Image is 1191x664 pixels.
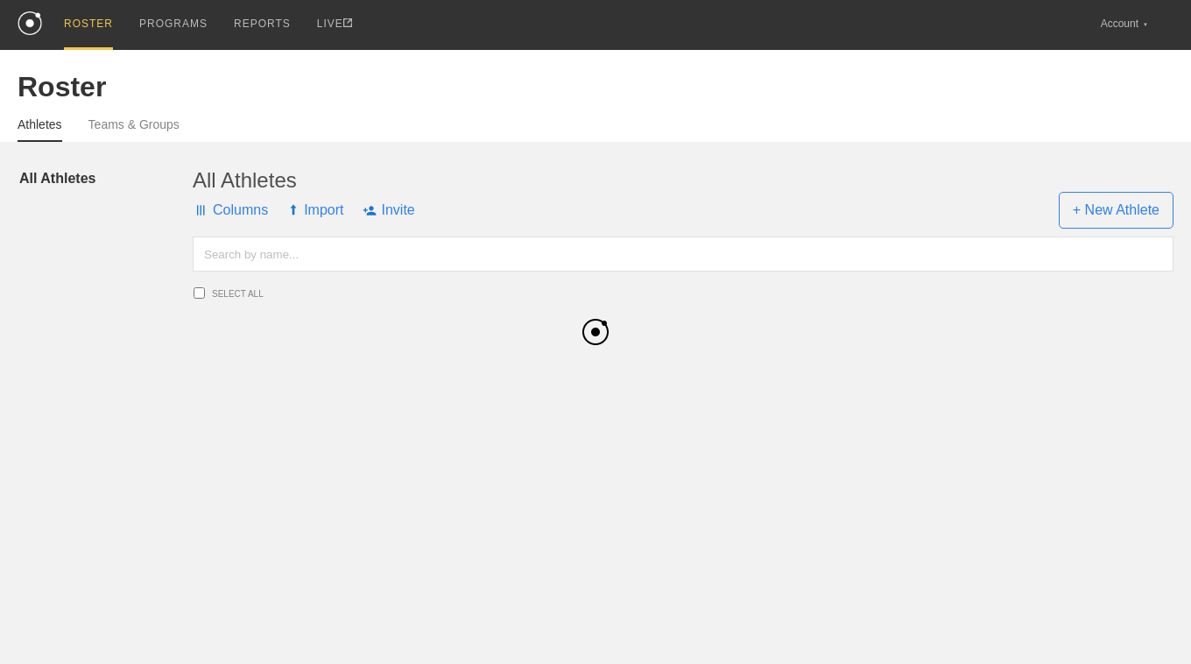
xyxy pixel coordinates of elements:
span: SELECT ALL [212,289,425,299]
div: All Athletes [193,168,1173,193]
span: Import [287,184,343,237]
img: logo [18,11,42,35]
a: Teams & Groups [88,117,180,140]
div: Roster [18,71,1173,103]
img: black_logo.png [582,319,609,345]
div: ▼ [1143,19,1148,30]
a: All Athletes [19,168,193,189]
span: Invite [363,184,414,237]
span: + New Athlete [1059,192,1173,229]
a: Athletes [18,117,62,142]
span: Columns [193,184,268,237]
input: Search by name... [193,237,1173,272]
